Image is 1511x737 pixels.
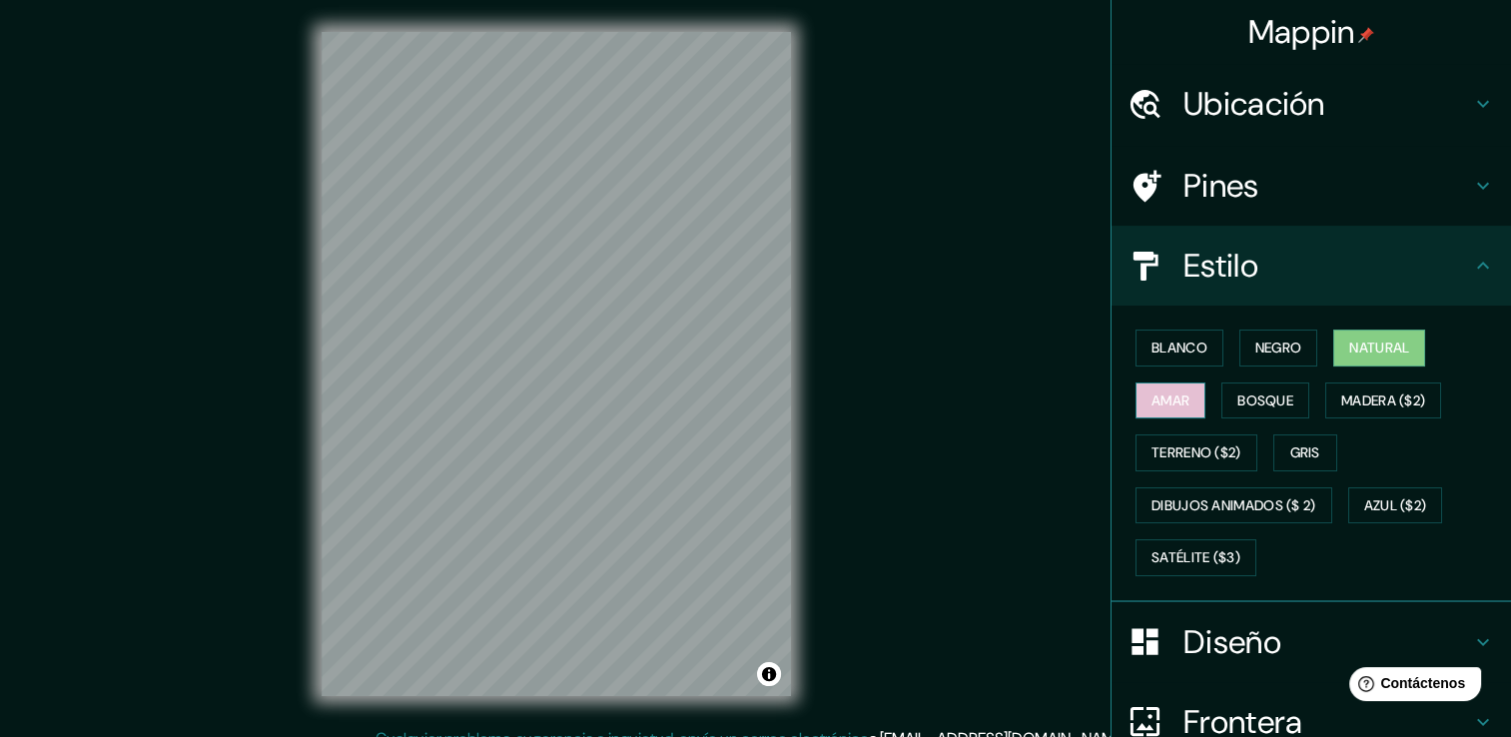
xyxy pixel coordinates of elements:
[1151,388,1189,413] font: Amar
[1325,382,1441,419] button: Madera ($2)
[322,32,791,696] canvas: Mapa
[1183,622,1471,662] h4: Diseño
[1151,545,1240,570] font: Satélite ($3)
[1112,64,1511,144] div: Ubicación
[1183,166,1471,206] h4: Pines
[1348,487,1443,524] button: Azul ($2)
[1112,146,1511,226] div: Pines
[1333,659,1489,715] iframe: Help widget launcher
[1290,440,1320,465] font: Gris
[757,662,781,686] button: Alternar atribución
[1135,539,1256,576] button: Satélite ($3)
[1273,434,1337,471] button: Gris
[1135,330,1223,367] button: Blanco
[1364,493,1427,518] font: Azul ($2)
[1349,336,1409,361] font: Natural
[1221,382,1309,419] button: Bosque
[1255,336,1302,361] font: Negro
[1135,382,1205,419] button: Amar
[1341,388,1425,413] font: Madera ($2)
[1112,602,1511,682] div: Diseño
[1248,11,1355,53] font: Mappin
[1112,226,1511,306] div: Estilo
[1183,84,1471,124] h4: Ubicación
[1239,330,1318,367] button: Negro
[1183,246,1471,286] h4: Estilo
[1237,388,1293,413] font: Bosque
[1151,336,1207,361] font: Blanco
[1135,487,1332,524] button: Dibujos animados ($ 2)
[1333,330,1425,367] button: Natural
[1151,440,1241,465] font: Terreno ($2)
[1135,434,1257,471] button: Terreno ($2)
[1151,493,1316,518] font: Dibujos animados ($ 2)
[1358,27,1374,43] img: pin-icon.png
